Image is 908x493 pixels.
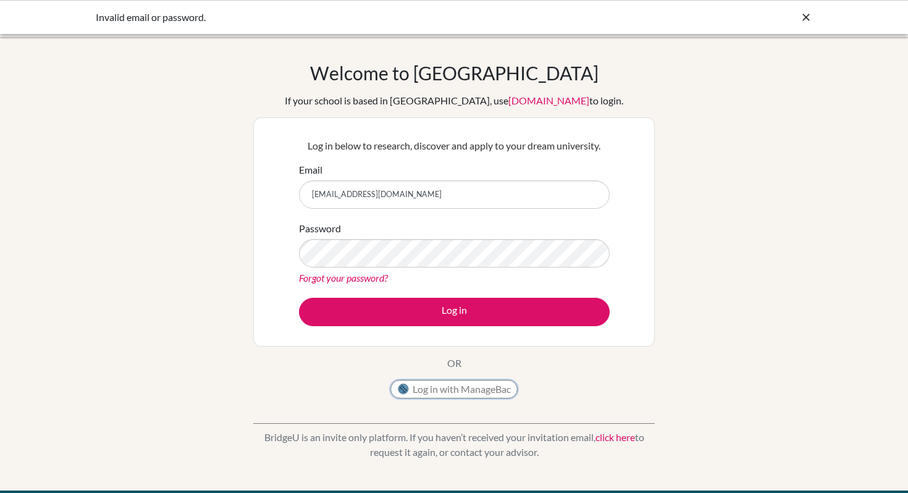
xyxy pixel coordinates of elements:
[390,380,518,398] button: Log in with ManageBac
[299,272,388,284] a: Forgot your password?
[253,430,655,460] p: BridgeU is an invite only platform. If you haven’t received your invitation email, to request it ...
[595,431,635,443] a: click here
[447,356,461,371] p: OR
[96,10,627,25] div: Invalid email or password.
[299,298,610,326] button: Log in
[299,162,322,177] label: Email
[310,62,599,84] h1: Welcome to [GEOGRAPHIC_DATA]
[508,95,589,106] a: [DOMAIN_NAME]
[285,93,623,108] div: If your school is based in [GEOGRAPHIC_DATA], use to login.
[299,221,341,236] label: Password
[299,138,610,153] p: Log in below to research, discover and apply to your dream university.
